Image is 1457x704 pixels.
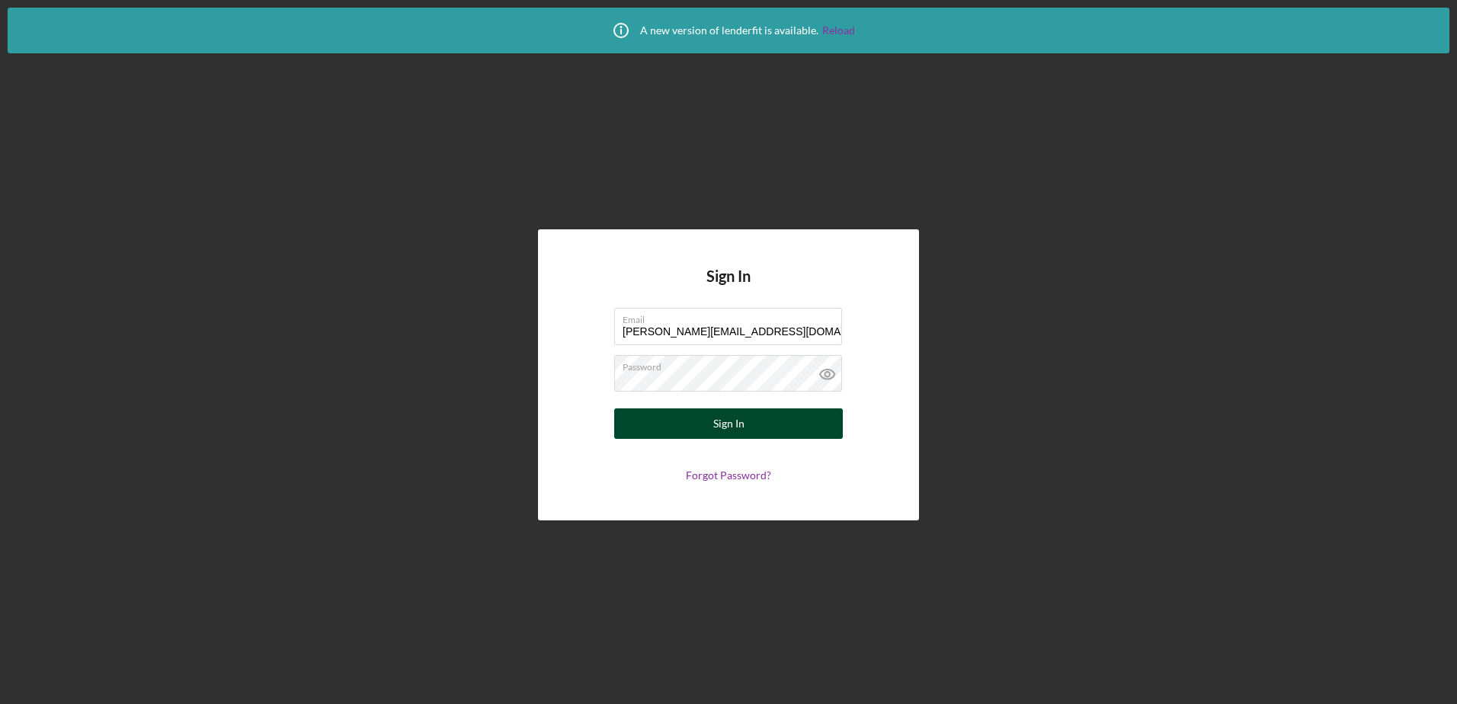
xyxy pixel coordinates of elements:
div: Sign In [713,408,745,439]
label: Email [623,309,842,325]
a: Forgot Password? [686,469,771,482]
div: A new version of lenderfit is available. [602,11,855,50]
h4: Sign In [706,267,751,308]
label: Password [623,356,842,373]
a: Reload [822,24,855,37]
button: Sign In [614,408,843,439]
